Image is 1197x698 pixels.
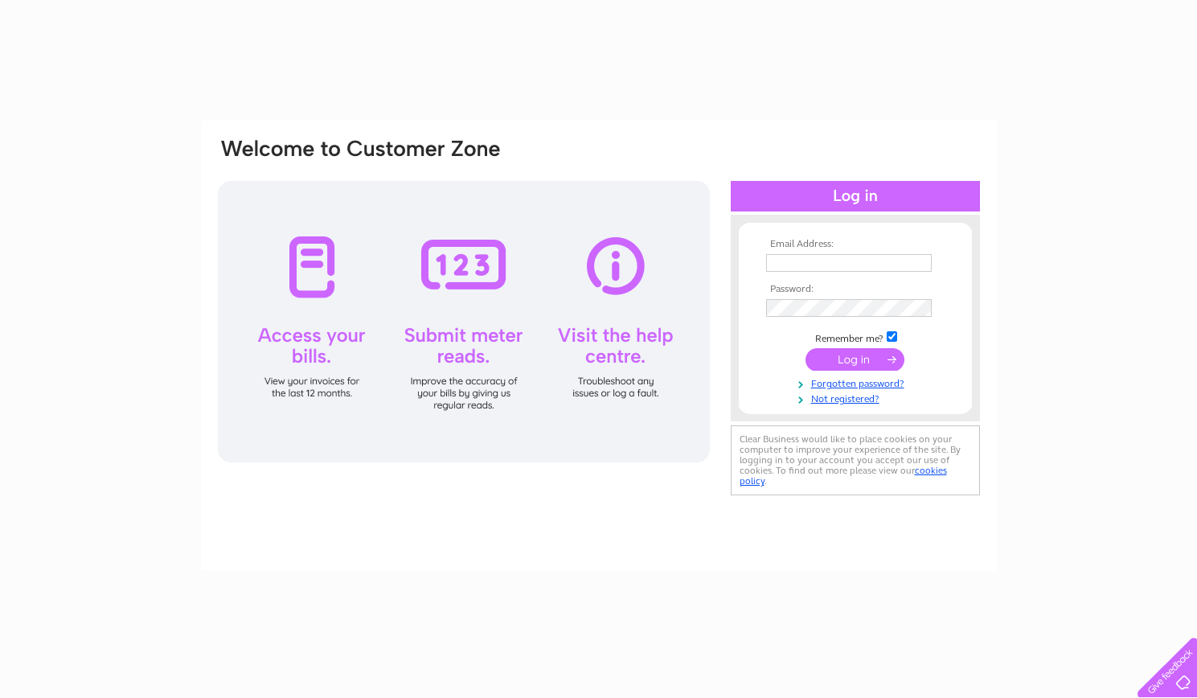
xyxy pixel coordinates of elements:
[766,390,949,405] a: Not registered?
[762,239,949,250] th: Email Address:
[806,348,904,371] input: Submit
[731,425,980,495] div: Clear Business would like to place cookies on your computer to improve your experience of the sit...
[766,375,949,390] a: Forgotten password?
[762,284,949,295] th: Password:
[762,329,949,345] td: Remember me?
[740,465,947,487] a: cookies policy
